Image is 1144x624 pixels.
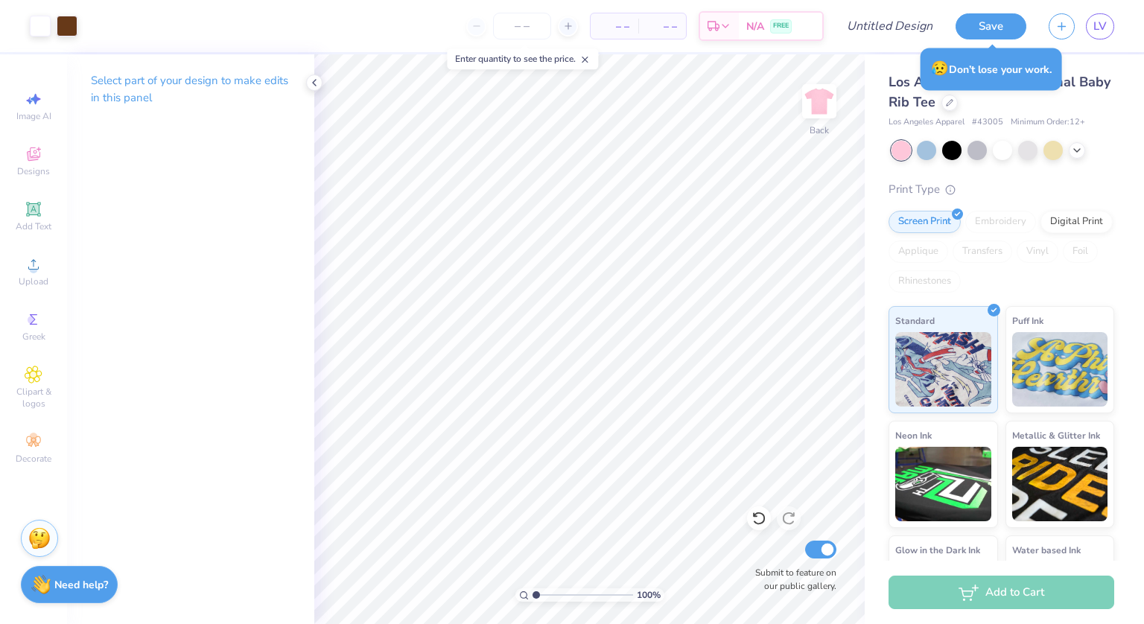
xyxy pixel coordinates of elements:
[810,124,829,137] div: Back
[91,72,290,106] p: Select part of your design to make edits in this panel
[1012,313,1043,328] span: Puff Ink
[746,19,764,34] span: N/A
[921,48,1062,90] div: Don’t lose your work.
[889,73,1110,111] span: Los Angeles Apparel Original Baby Rib Tee
[1012,542,1081,558] span: Water based Ink
[895,427,932,443] span: Neon Ink
[889,181,1114,198] div: Print Type
[1017,241,1058,263] div: Vinyl
[1011,116,1085,129] span: Minimum Order: 12 +
[1012,427,1100,443] span: Metallic & Glitter Ink
[889,211,961,233] div: Screen Print
[889,116,965,129] span: Los Angeles Apparel
[1012,447,1108,521] img: Metallic & Glitter Ink
[19,276,48,287] span: Upload
[889,270,961,293] div: Rhinestones
[1012,332,1108,407] img: Puff Ink
[895,542,980,558] span: Glow in the Dark Ink
[16,453,51,465] span: Decorate
[16,220,51,232] span: Add Text
[647,19,677,34] span: – –
[16,110,51,122] span: Image AI
[965,211,1036,233] div: Embroidery
[493,13,551,39] input: – –
[804,86,834,116] img: Back
[447,48,598,69] div: Enter quantity to see the price.
[889,241,948,263] div: Applique
[1063,241,1098,263] div: Foil
[637,588,661,602] span: 100 %
[600,19,629,34] span: – –
[747,566,836,593] label: Submit to feature on our public gallery.
[54,578,108,592] strong: Need help?
[895,313,935,328] span: Standard
[1040,211,1113,233] div: Digital Print
[773,21,789,31] span: FREE
[7,386,60,410] span: Clipart & logos
[931,59,949,78] span: 😥
[895,447,991,521] img: Neon Ink
[956,13,1026,39] button: Save
[22,331,45,343] span: Greek
[1086,13,1114,39] a: LV
[972,116,1003,129] span: # 43005
[835,11,944,41] input: Untitled Design
[953,241,1012,263] div: Transfers
[17,165,50,177] span: Designs
[1093,18,1107,35] span: LV
[895,332,991,407] img: Standard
